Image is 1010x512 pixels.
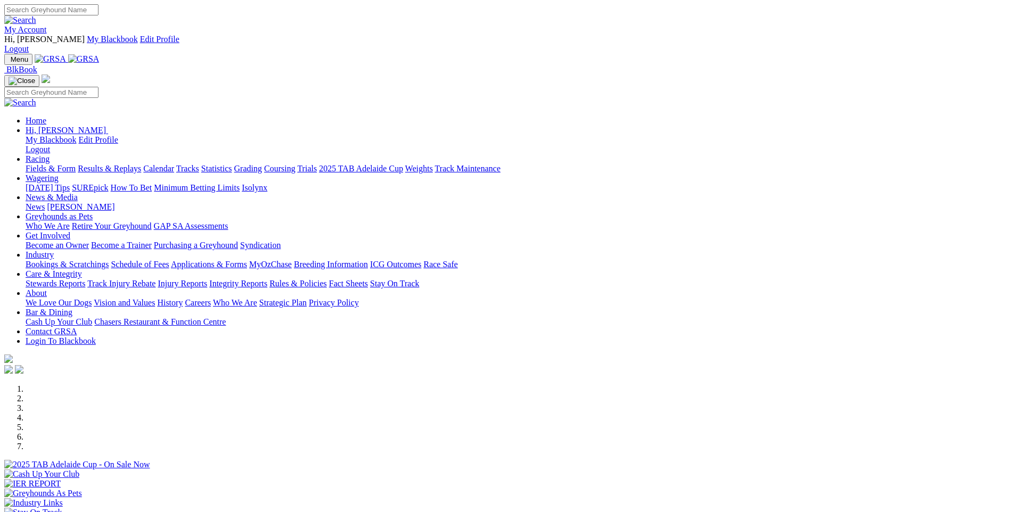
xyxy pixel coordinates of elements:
div: Get Involved [26,241,1006,250]
img: Industry Links [4,498,63,508]
a: Logout [4,44,29,53]
a: Track Injury Rebate [87,279,155,288]
img: GRSA [68,54,100,64]
a: Bookings & Scratchings [26,260,109,269]
a: Statistics [201,164,232,173]
a: How To Bet [111,183,152,192]
a: My Account [4,25,47,34]
a: Coursing [264,164,295,173]
a: Track Maintenance [435,164,500,173]
a: Stay On Track [370,279,419,288]
a: BlkBook [4,65,37,74]
div: Care & Integrity [26,279,1006,288]
a: Applications & Forms [171,260,247,269]
a: History [157,298,183,307]
a: Integrity Reports [209,279,267,288]
img: logo-grsa-white.png [4,354,13,363]
a: Become a Trainer [91,241,152,250]
a: Fact Sheets [329,279,368,288]
a: Industry [26,250,54,259]
a: Strategic Plan [259,298,307,307]
div: News & Media [26,202,1006,212]
img: logo-grsa-white.png [42,75,50,83]
a: Breeding Information [294,260,368,269]
img: facebook.svg [4,365,13,374]
a: 2025 TAB Adelaide Cup [319,164,403,173]
a: Logout [26,145,50,154]
a: Minimum Betting Limits [154,183,240,192]
a: SUREpick [72,183,108,192]
div: About [26,298,1006,308]
a: Care & Integrity [26,269,82,278]
a: Who We Are [26,221,70,230]
a: News [26,202,45,211]
a: Careers [185,298,211,307]
a: [DATE] Tips [26,183,70,192]
a: Get Involved [26,231,70,240]
a: Racing [26,154,50,163]
a: News & Media [26,193,78,202]
a: About [26,288,47,298]
a: Cash Up Your Club [26,317,92,326]
a: Retire Your Greyhound [72,221,152,230]
a: Schedule of Fees [111,260,169,269]
a: Results & Replays [78,164,141,173]
a: Fields & Form [26,164,76,173]
a: Trials [297,164,317,173]
div: Greyhounds as Pets [26,221,1006,231]
a: Who We Are [213,298,257,307]
a: Isolynx [242,183,267,192]
img: Cash Up Your Club [4,469,79,479]
div: Wagering [26,183,1006,193]
a: Purchasing a Greyhound [154,241,238,250]
a: GAP SA Assessments [154,221,228,230]
img: Close [9,77,35,85]
a: [PERSON_NAME] [47,202,114,211]
img: Search [4,98,36,108]
a: Hi, [PERSON_NAME] [26,126,108,135]
a: Wagering [26,174,59,183]
button: Toggle navigation [4,54,32,65]
a: Edit Profile [140,35,179,44]
a: Stewards Reports [26,279,85,288]
div: Bar & Dining [26,317,1006,327]
a: My Blackbook [87,35,138,44]
input: Search [4,87,98,98]
a: Injury Reports [158,279,207,288]
div: Racing [26,164,1006,174]
a: Race Safe [423,260,457,269]
a: Weights [405,164,433,173]
a: Home [26,116,46,125]
div: Industry [26,260,1006,269]
a: Rules & Policies [269,279,327,288]
a: Bar & Dining [26,308,72,317]
span: BlkBook [6,65,37,74]
div: Hi, [PERSON_NAME] [26,135,1006,154]
img: Greyhounds As Pets [4,489,82,498]
a: Login To Blackbook [26,336,96,345]
img: Search [4,15,36,25]
a: ICG Outcomes [370,260,421,269]
a: MyOzChase [249,260,292,269]
button: Toggle navigation [4,75,39,87]
a: Chasers Restaurant & Function Centre [94,317,226,326]
img: twitter.svg [15,365,23,374]
span: Hi, [PERSON_NAME] [26,126,106,135]
a: Greyhounds as Pets [26,212,93,221]
a: Calendar [143,164,174,173]
a: Edit Profile [79,135,118,144]
a: Grading [234,164,262,173]
input: Search [4,4,98,15]
a: We Love Our Dogs [26,298,92,307]
a: Become an Owner [26,241,89,250]
a: Contact GRSA [26,327,77,336]
a: Tracks [176,164,199,173]
img: 2025 TAB Adelaide Cup - On Sale Now [4,460,150,469]
a: Privacy Policy [309,298,359,307]
span: Menu [11,55,28,63]
a: Syndication [240,241,281,250]
a: Vision and Values [94,298,155,307]
img: IER REPORT [4,479,61,489]
div: My Account [4,35,1006,54]
a: My Blackbook [26,135,77,144]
